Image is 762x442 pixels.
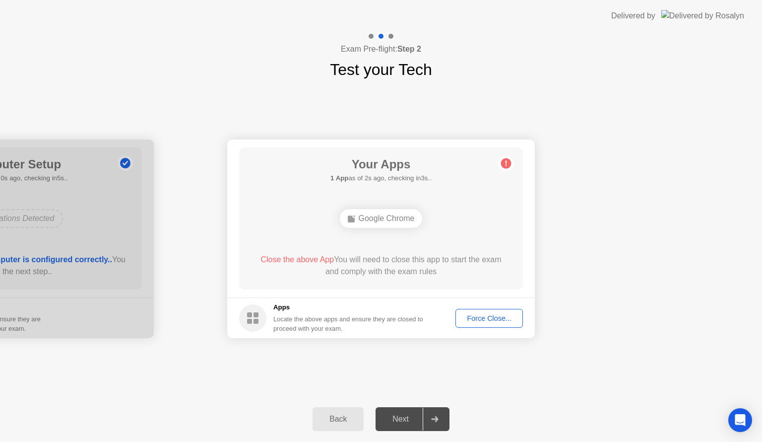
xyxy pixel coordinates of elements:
[459,314,519,322] div: Force Close...
[379,415,423,424] div: Next
[254,254,509,278] div: You will need to close this app to start the exam and comply with the exam rules
[273,314,424,333] div: Locate the above apps and ensure they are closed to proceed with your exam.
[316,415,361,424] div: Back
[330,58,432,81] h1: Test your Tech
[260,255,334,264] span: Close the above App
[376,407,449,431] button: Next
[273,302,424,312] h5: Apps
[330,174,348,182] b: 1 App
[661,10,744,21] img: Delivered by Rosalyn
[313,407,364,431] button: Back
[611,10,655,22] div: Delivered by
[455,309,523,328] button: Force Close...
[330,173,432,183] h5: as of 2s ago, checking in3s..
[341,43,421,55] h4: Exam Pre-flight:
[397,45,421,53] b: Step 2
[340,209,423,228] div: Google Chrome
[330,155,432,173] h1: Your Apps
[728,408,752,432] div: Open Intercom Messenger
